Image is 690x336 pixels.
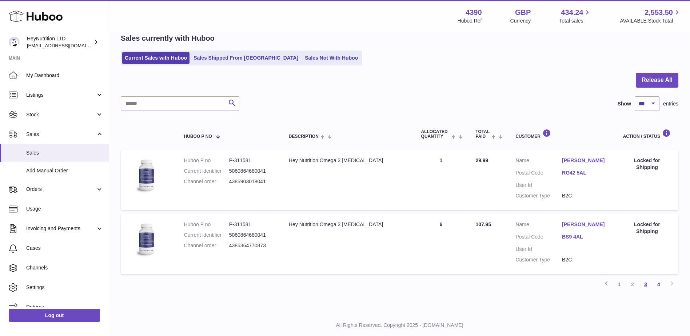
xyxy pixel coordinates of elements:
[191,52,301,64] a: Sales Shipped From [GEOGRAPHIC_DATA]
[515,129,608,139] div: Customer
[26,284,103,291] span: Settings
[27,43,107,48] span: [EMAIL_ADDRESS][DOMAIN_NAME]
[510,17,531,24] div: Currency
[184,242,229,249] dt: Channel order
[515,182,562,189] dt: User Id
[302,52,360,64] a: Sales Not With Huboo
[623,157,671,171] div: Locked for Shipping
[184,168,229,175] dt: Current identifier
[618,100,631,107] label: Show
[9,37,20,48] img: internalAdmin-4390@internal.huboo.com
[515,246,562,253] dt: User Id
[289,221,407,228] div: Hey Nutrition Omega 3 [MEDICAL_DATA]
[184,134,212,139] span: Huboo P no
[128,157,164,193] img: 43901725567192.jpeg
[26,167,103,174] span: Add Manual Order
[562,192,609,199] dd: B2C
[559,8,591,24] a: 434.24 Total sales
[26,72,103,79] span: My Dashboard
[229,178,274,185] dd: 4385903018041
[475,221,491,227] span: 107.95
[458,17,482,24] div: Huboo Ref
[26,92,96,99] span: Listings
[466,8,482,17] strong: 4390
[229,168,274,175] dd: 5060864680041
[26,245,103,252] span: Cases
[515,8,531,17] strong: GBP
[289,134,319,139] span: Description
[562,221,609,228] a: [PERSON_NAME]
[515,157,562,166] dt: Name
[636,73,678,88] button: Release All
[626,278,639,291] a: 2
[620,17,681,24] span: AVAILABLE Stock Total
[652,278,665,291] a: 4
[26,149,103,156] span: Sales
[515,221,562,230] dt: Name
[229,232,274,239] dd: 5060864680041
[229,221,274,228] dd: P-311581
[27,35,92,49] div: HeyNutrition LTD
[115,322,684,329] p: All Rights Reserved. Copyright 2025 - [DOMAIN_NAME]
[121,33,215,43] h2: Sales currently with Huboo
[184,157,229,164] dt: Huboo P no
[561,8,583,17] span: 434.24
[26,111,96,118] span: Stock
[128,221,164,257] img: 43901725567192.jpeg
[26,225,96,232] span: Invoicing and Payments
[639,278,652,291] a: 3
[184,232,229,239] dt: Current identifier
[620,8,681,24] a: 2,553.50 AVAILABLE Stock Total
[623,221,671,235] div: Locked for Shipping
[414,150,468,210] td: 1
[562,157,609,164] a: [PERSON_NAME]
[26,205,103,212] span: Usage
[663,100,678,107] span: entries
[26,264,103,271] span: Channels
[475,129,490,139] span: Total paid
[184,221,229,228] dt: Huboo P no
[26,131,96,138] span: Sales
[515,192,562,199] dt: Customer Type
[613,278,626,291] a: 1
[289,157,407,164] div: Hey Nutrition Omega 3 [MEDICAL_DATA]
[421,129,450,139] span: ALLOCATED Quantity
[645,8,673,17] span: 2,553.50
[559,17,591,24] span: Total sales
[623,129,671,139] div: Action / Status
[515,233,562,242] dt: Postal Code
[229,157,274,164] dd: P-311581
[9,309,100,322] a: Log out
[562,169,609,176] a: RG42 5AL
[229,242,274,249] dd: 4385364770873
[414,214,468,274] td: 6
[122,52,190,64] a: Current Sales with Huboo
[562,233,609,240] a: BS9 4AL
[515,169,562,178] dt: Postal Code
[26,304,103,311] span: Returns
[184,178,229,185] dt: Channel order
[475,157,488,163] span: 29.99
[562,256,609,263] dd: B2C
[26,186,96,193] span: Orders
[515,256,562,263] dt: Customer Type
